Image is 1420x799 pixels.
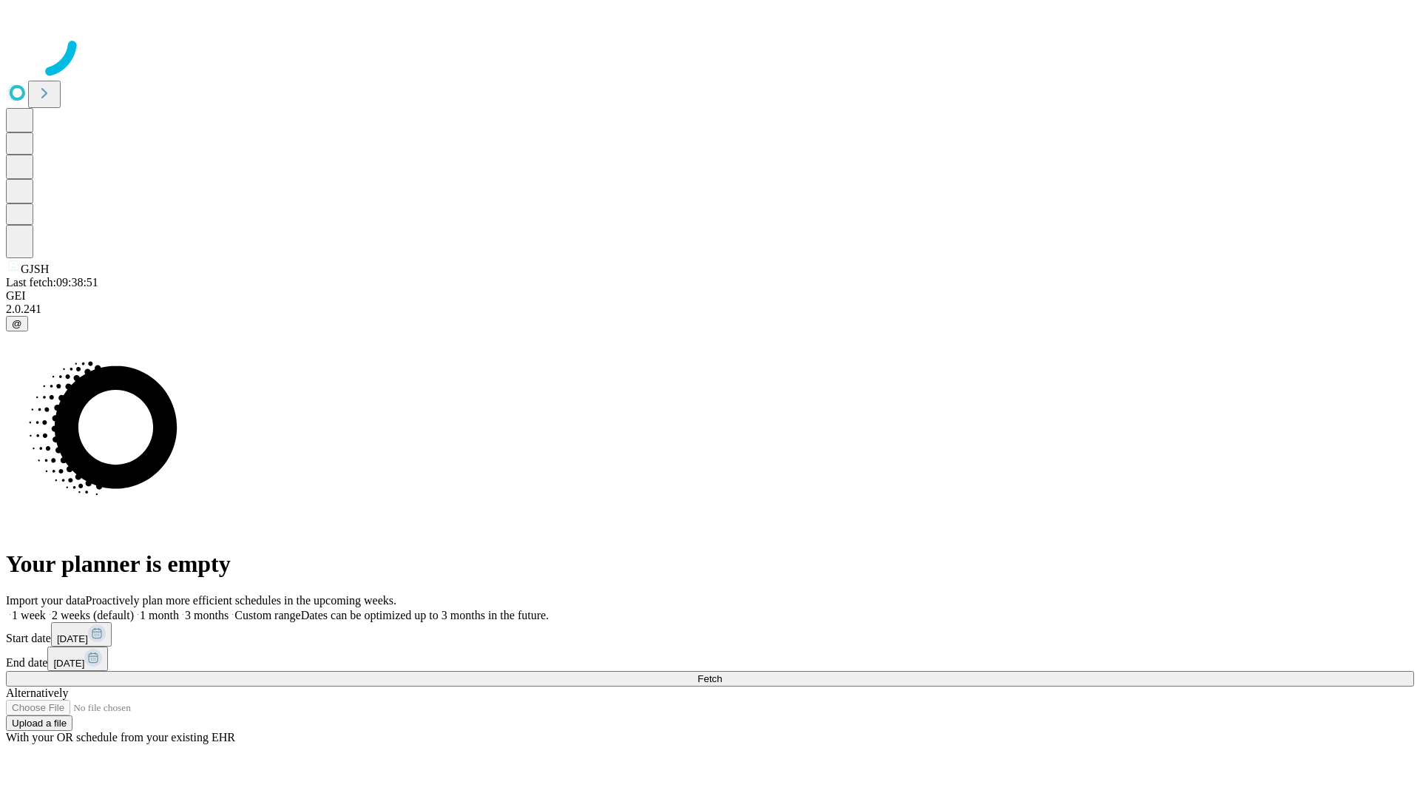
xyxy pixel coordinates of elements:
[140,609,179,621] span: 1 month
[234,609,300,621] span: Custom range
[6,715,72,731] button: Upload a file
[301,609,549,621] span: Dates can be optimized up to 3 months in the future.
[12,609,46,621] span: 1 week
[697,673,722,684] span: Fetch
[6,594,86,607] span: Import your data
[21,263,49,275] span: GJSH
[6,687,68,699] span: Alternatively
[6,276,98,289] span: Last fetch: 09:38:51
[57,633,88,644] span: [DATE]
[47,647,108,671] button: [DATE]
[86,594,396,607] span: Proactively plan more efficient schedules in the upcoming weeks.
[6,303,1414,316] div: 2.0.241
[6,671,1414,687] button: Fetch
[6,731,235,744] span: With your OR schedule from your existing EHR
[185,609,229,621] span: 3 months
[51,622,112,647] button: [DATE]
[6,289,1414,303] div: GEI
[6,316,28,331] button: @
[6,550,1414,578] h1: Your planner is empty
[6,622,1414,647] div: Start date
[52,609,134,621] span: 2 weeks (default)
[53,658,84,669] span: [DATE]
[12,318,22,329] span: @
[6,647,1414,671] div: End date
